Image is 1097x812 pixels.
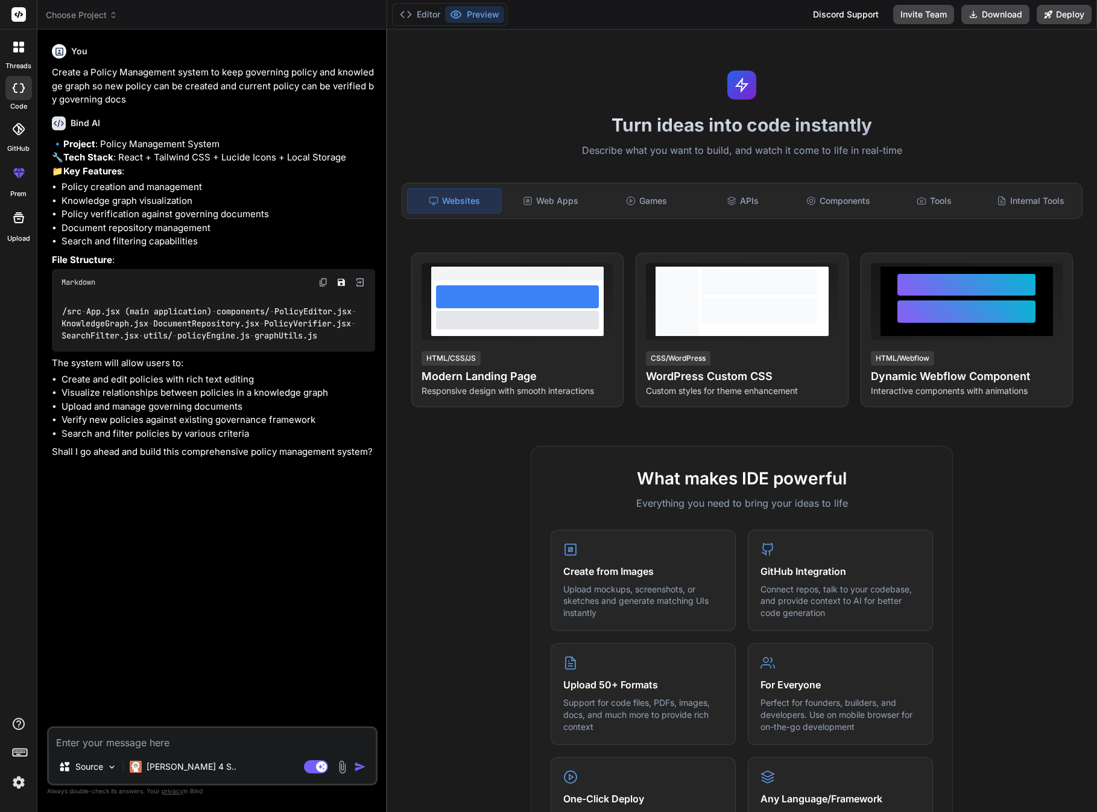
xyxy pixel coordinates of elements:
[212,306,217,317] span: -
[422,368,613,385] h4: Modern Landing Page
[760,697,920,732] p: Perfect for founders, builders, and developers. Use on mobile browser for on-the-go development
[46,9,118,21] span: Choose Project
[422,351,481,366] div: HTML/CSS/JS
[270,306,274,317] span: -
[148,318,153,329] span: -
[63,138,95,150] strong: Project
[888,188,981,214] div: Tools
[551,496,933,510] p: Everything you need to bring your ideas to life
[696,188,789,214] div: APIs
[5,61,31,71] label: threads
[871,368,1063,385] h4: Dynamic Webflow Component
[62,386,375,400] li: Visualize relationships between policies in a knowledge graph
[71,117,100,129] h6: Bind AI
[52,66,375,107] p: Create a Policy Management system to keep governing policy and knowledge graph so new policy can ...
[47,785,378,797] p: Always double-check its answers. Your in Bind
[250,331,254,341] span: -
[760,583,920,619] p: Connect repos, talk to your codebase, and provide context to AI for better code generation
[259,318,264,329] span: -
[395,6,445,23] button: Editor
[893,5,954,24] button: Invite Team
[52,253,375,267] p: :
[422,385,613,397] p: Responsive design with smooth interactions
[760,564,920,579] h4: GitHub Integration
[1037,5,1092,24] button: Deploy
[62,208,375,221] li: Policy verification against governing documents
[52,138,375,179] p: 🔹 : Policy Management System 🔧 : React + Tailwind CSS + Lucide Icons + Local Storage 📁 :
[563,583,723,619] p: Upload mockups, screenshots, or sketches and generate matching UIs instantly
[760,677,920,692] h4: For Everyone
[984,188,1077,214] div: Internal Tools
[806,5,886,24] div: Discord Support
[504,188,598,214] div: Web Apps
[394,143,1090,159] p: Describe what you want to build, and watch it come to life in real-time
[318,278,328,287] img: copy
[7,144,30,154] label: GitHub
[81,306,86,317] span: -
[335,760,349,774] img: attachment
[75,761,103,773] p: Source
[354,761,366,773] img: icon
[355,277,365,288] img: Open in Browser
[961,5,1029,24] button: Download
[333,274,350,291] button: Save file
[792,188,885,214] div: Components
[52,357,375,370] p: The system will allow users to:
[445,6,504,23] button: Preview
[646,351,710,366] div: CSS/WordPress
[62,400,375,414] li: Upload and manage governing documents
[71,45,87,57] h6: You
[147,761,236,773] p: [PERSON_NAME] 4 S..
[62,427,375,441] li: Search and filter policies by various criteria
[646,368,838,385] h4: WordPress Custom CSS
[139,331,144,341] span: -
[63,151,113,163] strong: Tech Stack
[10,189,27,199] label: prem
[394,114,1090,136] h1: Turn ideas into code instantly
[646,385,838,397] p: Custom styles for theme enhancement
[563,791,723,806] h4: One-Click Deploy
[563,564,723,579] h4: Create from Images
[52,445,375,459] p: Shall I go ahead and build this comprehensive policy management system?
[407,188,502,214] div: Websites
[52,254,112,265] strong: File Structure
[352,306,356,317] span: -
[760,791,920,806] h4: Any Language/Framework
[62,221,375,235] li: Document repository management
[107,762,117,772] img: Pick Models
[600,188,694,214] div: Games
[10,101,27,112] label: code
[63,165,122,177] strong: Key Features
[563,697,723,732] p: Support for code files, PDFs, images, docs, and much more to provide rich context
[563,677,723,692] h4: Upload 50+ Formats
[551,466,933,491] h2: What makes IDE powerful
[62,180,375,194] li: Policy creation and management
[62,413,375,427] li: Verify new policies against existing governance framework
[7,233,30,244] label: Upload
[172,331,177,341] span: -
[871,351,934,366] div: HTML/Webflow
[62,235,375,249] li: Search and filtering capabilities
[162,787,183,795] span: privacy
[871,385,1063,397] p: Interactive components with animations
[62,373,375,387] li: Create and edit policies with rich text editing
[62,305,356,343] code: /src App.jsx (main application) components/ PolicyEditor.jsx KnowledgeGraph.jsx DocumentRepositor...
[351,318,356,329] span: -
[130,761,142,773] img: Claude 4 Sonnet
[8,772,29,793] img: settings
[62,194,375,208] li: Knowledge graph visualization
[62,278,95,287] span: Markdown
